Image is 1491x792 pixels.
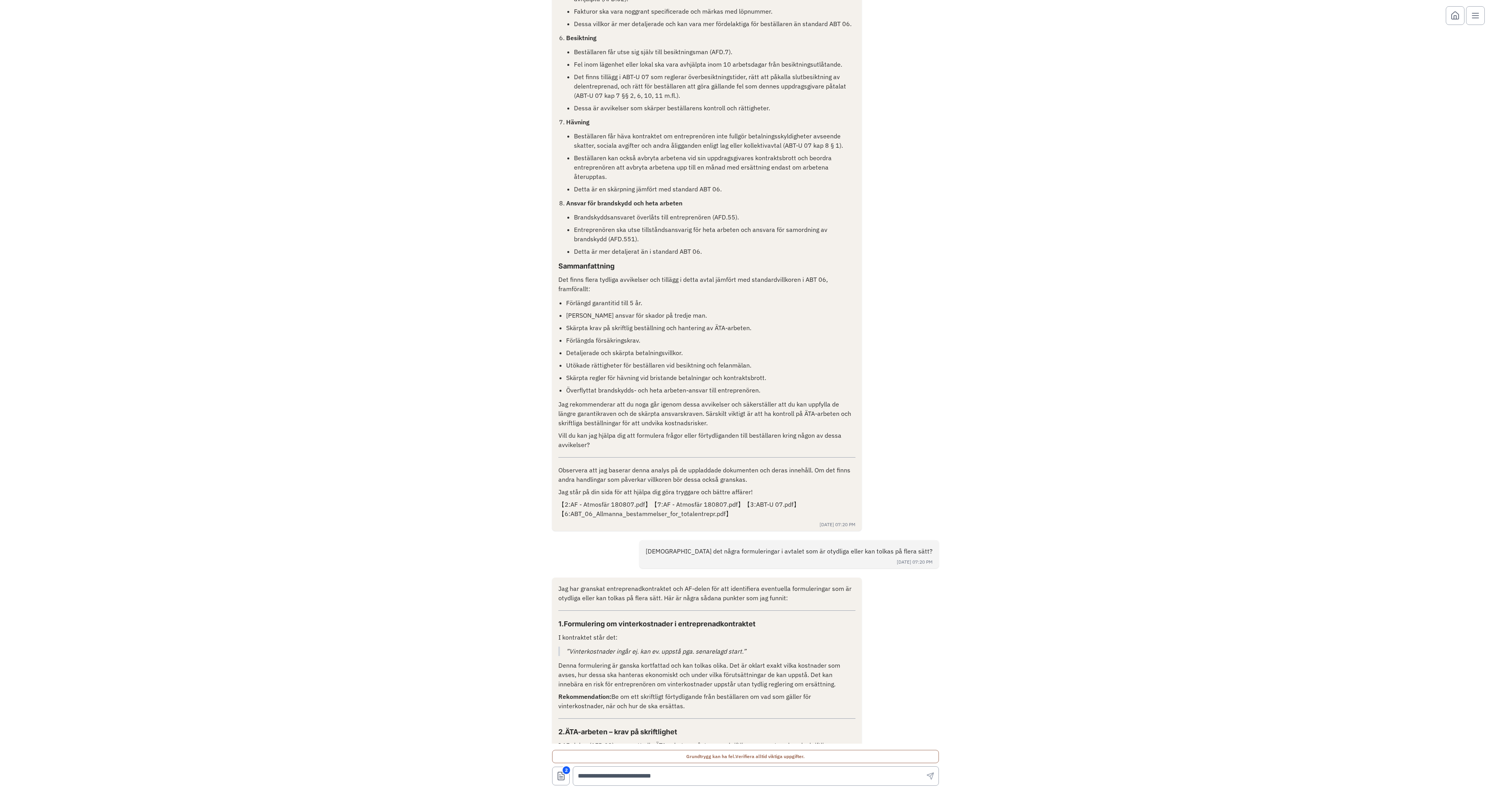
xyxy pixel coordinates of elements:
li: Beställaren får häva kontraktet om entreprenören inte fullgör betalningsskyldigheter avseende ska... [574,131,855,150]
strong: ÄTA-arbeten – krav på skriftlighet [565,728,677,736]
button: Visa dokument [552,767,570,785]
li: [PERSON_NAME] ansvar för skador på tredje man. [566,311,855,320]
p: Be om ett skriftligt förtydligande från beställaren om vad som gäller för vinterkostnader, när oc... [558,692,855,711]
p: Jag rekommenderar att du noga går igenom dessa avvikelser och säkerställer att du kan uppfylla de... [558,400,855,428]
strong: Ansvar för brandskydd och heta arbeten [566,199,682,207]
p: Jag har granskat entreprenadkontraktet och AF-delen för att identifiera eventuella formuleringar ... [558,584,855,603]
li: Dessa är avvikelser som skärper beställarens kontroll och rättigheter. [574,103,855,113]
h3: Sammanfattning [558,261,855,272]
strong: Besiktning [566,34,597,42]
p: Observera att jag baserar denna analys på de uppladdade dokumenten och deras innehåll. Om det fin... [558,465,855,484]
p: [DEMOGRAPHIC_DATA] det några formuleringar i avtalet som är otydliga eller kan tolkas på flera sätt? [646,546,933,556]
p: Vill du kan jag hjälpa dig att formulera frågor eller förtydliganden till beställaren kring någon... [558,431,855,449]
span: 2 [562,765,571,775]
li: Det finns tillägg i ABT-U 07 som reglerar överbesiktningstider, rätt att påkalla slutbesiktning a... [574,72,855,100]
li: Förlängda försäkringskrav. [566,336,855,345]
p: ”Vinterkostnader ingår ej. kan ev. uppstå pga. senarelagd start.” [566,647,855,656]
li: Entreprenören ska utse tillståndsansvarig för heta arbeten och ansvara för samordning av brandsky... [574,225,855,244]
li: Beställaren får utse sig själv till besiktningsman (AFD.7). [574,47,855,57]
p: 【2:AF - Atmosfär 180807.pdf】【7:AF - Atmosfär 180807.pdf】【3:ABT-U 07.pdf】【6:ABT_06_Allmanna_bestam... [558,500,855,518]
li: Beställaren kan också avbryta arbetena vid sin uppdragsgivares kontraktsbrott och beordra entrepr... [574,153,855,181]
strong: Hävning [566,118,590,126]
h3: 2. [558,727,855,737]
span: Grundtrygg kan ha fel. [686,753,805,759]
li: Detta är en skärpning jämfört med standard ABT 06. [574,184,855,194]
li: Detta är mer detaljerat än i standard ABT 06. [574,247,855,256]
div: [DATE] 07:20 PM [558,522,855,528]
li: Fel inom lägenhet eller lokal ska vara avhjälpta inom 10 arbetsdagar från besiktningsutlåtande. [574,60,855,69]
p: Jag står på din sida för att hjälpa dig göra tryggare och bättre affärer! [558,487,855,497]
span: Verifiera alltid viktiga uppgifter. [735,753,805,759]
li: Detaljerade och skärpta betalningsvillkor. [566,348,855,357]
li: Skärpta krav på skriftlig beställning och hantering av ÄTA-arbeten. [566,323,855,332]
p: Denna formulering är ganska kortfattad och kan tolkas olika. Det är oklart exakt vilka kostnader ... [558,661,855,689]
li: Utökade rättigheter för beställaren vid besiktning och felanmälan. [566,361,855,370]
li: Brandskyddsansvaret överlåts till entreprenören (AFD.55). [574,212,855,222]
p: Det finns flera tydliga avvikelser och tillägg i detta avtal jämfört med standardvillkoren i ABT ... [558,275,855,293]
strong: Rekommendation: [558,693,611,700]
strong: Formulering om vinterkostnader i entreprenadkontraktet [564,620,756,628]
li: Överflyttat brandskydds- och heta arbeten-ansvar till entreprenören. [566,385,855,395]
p: I kontraktet står det: [558,633,855,642]
button: Open menu [1466,6,1485,25]
h3: 1. [558,619,855,629]
li: Skärpta regler för hävning vid bristande betalningar och kontraktsbrott. [566,373,855,382]
p: I AF-delen (AFD.23) anges att alla ÄTA-arbeten måste vara skriftligen presenterade och skriftlige... [558,741,855,769]
li: Förlängd garantitid till 5 år. [566,298,855,308]
div: [DATE] 07:20 PM [646,559,933,565]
